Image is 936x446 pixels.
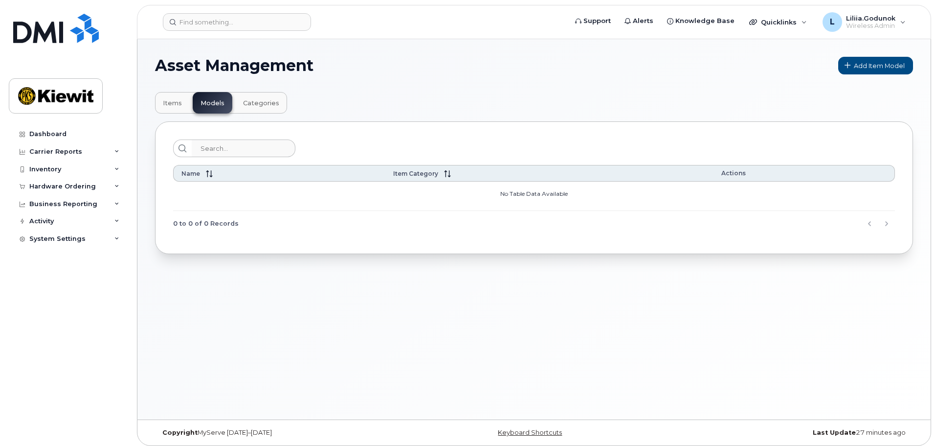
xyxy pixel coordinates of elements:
[893,403,929,439] iframe: Messenger Launcher
[181,170,200,177] span: Name
[838,57,913,74] a: Add Item Model
[854,61,905,70] span: Add Item Model
[155,58,313,73] span: Asset Management
[192,140,295,157] input: Search...
[243,99,279,107] span: Categories
[813,429,856,436] strong: Last Update
[660,429,913,437] div: 27 minutes ago
[393,170,438,177] span: Item Category
[155,429,408,437] div: MyServe [DATE]–[DATE]
[721,169,746,177] span: Actions
[163,99,182,107] span: Items
[498,429,562,436] a: Keyboard Shortcuts
[173,182,895,211] td: No Table Data Available
[162,429,198,436] strong: Copyright
[173,216,239,231] span: 0 to 0 of 0 Records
